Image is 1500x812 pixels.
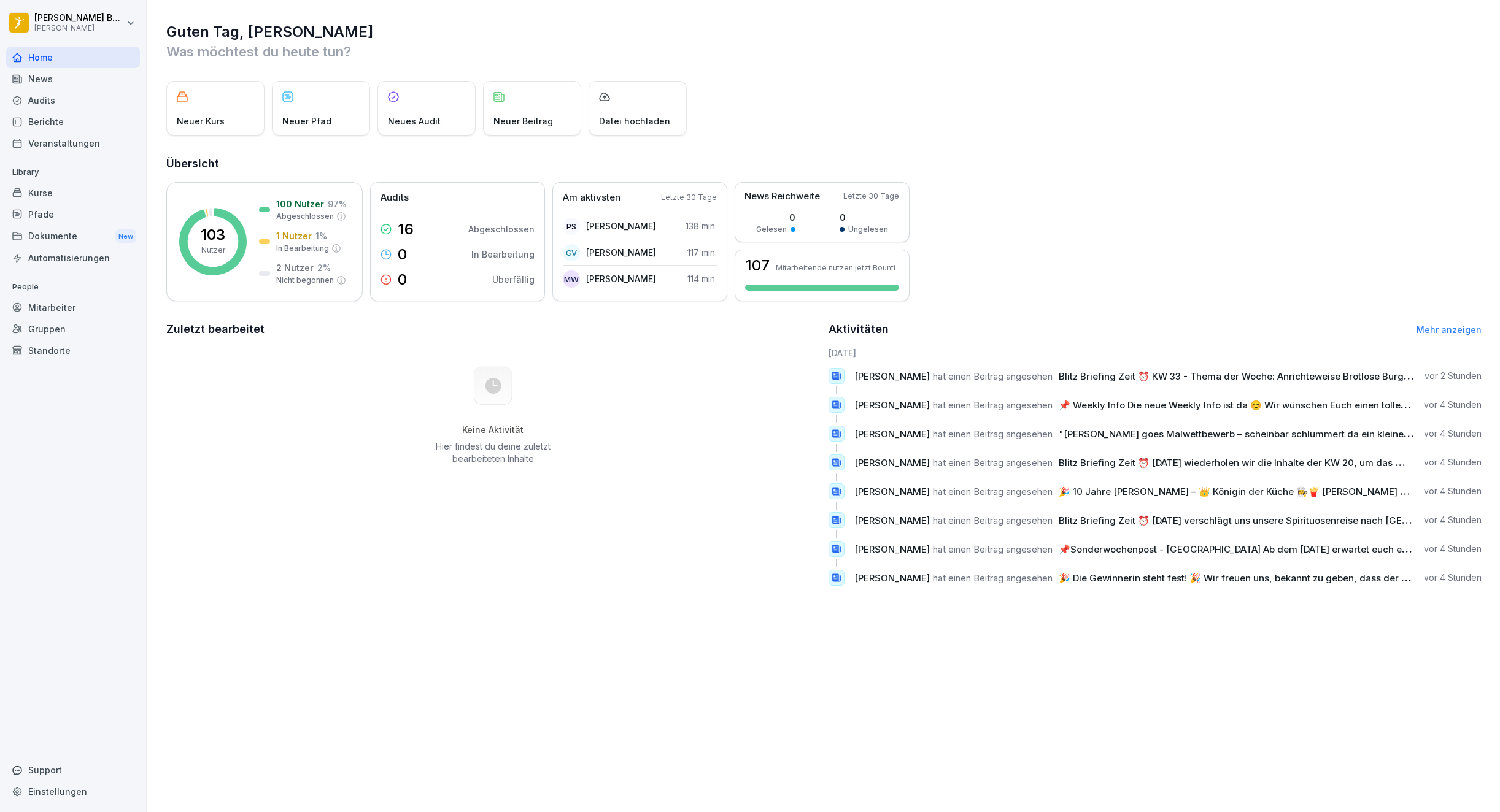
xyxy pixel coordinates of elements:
p: Abgeschlossen [276,211,334,222]
p: Audits [381,191,409,205]
p: vor 4 Stunden [1424,399,1482,411]
div: PS [563,218,580,235]
a: News [6,68,140,90]
p: vor 4 Stunden [1424,543,1482,555]
h2: Aktivitäten [829,321,889,338]
p: 0 [398,247,407,262]
div: Dokumente [6,225,140,248]
span: [PERSON_NAME] [854,370,930,382]
div: Berichte [6,111,140,132]
a: Veranstaltungen [6,132,140,154]
p: 0 [756,211,795,224]
span: hat einen Beitrag angesehen [933,515,1053,526]
p: Neuer Kurs [177,115,225,128]
p: [PERSON_NAME] [586,246,656,259]
a: Automatisierungen [6,247,140,269]
p: 103 [201,228,225,242]
span: [PERSON_NAME] [854,428,930,440]
p: vor 4 Stunden [1424,427,1482,440]
span: [PERSON_NAME] [854,486,930,497]
p: Letzte 30 Tage [843,191,899,202]
span: hat einen Beitrag angesehen [933,543,1053,555]
h6: [DATE] [829,347,1482,359]
p: Neuer Pfad [282,115,331,128]
p: Was möchtest du heute tun? [166,42,1482,61]
p: Hier findest du deine zuletzt bearbeiteten Inhalte [431,440,555,465]
p: Ungelesen [848,224,888,235]
span: [PERSON_NAME] [854,572,930,584]
p: Letzte 30 Tage [661,192,717,203]
p: Library [6,163,140,182]
p: 138 min. [686,220,717,232]
p: 97 % [328,197,347,210]
p: Nutzer [201,245,225,256]
p: [PERSON_NAME] [34,24,124,33]
span: hat einen Beitrag angesehen [933,428,1053,440]
span: hat einen Beitrag angesehen [933,370,1053,382]
a: DokumenteNew [6,225,140,248]
p: Am aktivsten [563,191,620,205]
p: [PERSON_NAME] [586,220,656,232]
p: 114 min. [687,272,717,285]
p: 0 [398,272,407,287]
p: Abgeschlossen [468,223,535,236]
p: People [6,277,140,297]
span: [PERSON_NAME] [854,399,930,411]
div: New [115,229,136,243]
p: 0 [840,211,888,224]
a: Kurse [6,182,140,204]
p: vor 4 Stunden [1424,514,1482,526]
a: Pfade [6,204,140,225]
p: Nicht begonnen [276,275,334,286]
span: 📌 Weekly Info Die neue Weekly Info ist da 😊 Wir wünschen Euch einen tollen Start in die Woche. [1059,399,1493,411]
p: In Bearbeitung [471,248,535,261]
span: hat einen Beitrag angesehen [933,486,1053,497]
h5: Keine Aktivität [431,424,555,435]
span: Blitz Briefing Zeit ⏰ KW 33 - Thema der Woche: Anrichteweise Brotlose Burger [1059,370,1413,382]
a: Mehr anzeigen [1417,324,1482,335]
p: vor 2 Stunden [1425,370,1482,382]
p: 1 Nutzer [276,229,312,242]
span: [PERSON_NAME] [854,457,930,469]
h2: Zuletzt bearbeitet [166,321,820,338]
p: In Bearbeitung [276,243,329,254]
p: Überfällig [492,273,535,286]
a: Home [6,47,140,68]
p: vor 4 Stunden [1424,485,1482,497]
a: Gruppen [6,318,140,340]
a: Mitarbeiter [6,297,140,318]
p: 1 % [315,229,327,242]
span: hat einen Beitrag angesehen [933,572,1053,584]
div: Standorte [6,340,140,361]
span: hat einen Beitrag angesehen [933,399,1053,411]
p: 2 % [317,261,331,274]
span: hat einen Beitrag angesehen [933,457,1053,469]
h2: Übersicht [166,155,1482,172]
p: vor 4 Stunden [1424,572,1482,584]
span: [PERSON_NAME] [854,515,930,526]
span: [PERSON_NAME] [854,543,930,555]
h3: 107 [745,258,770,273]
p: 100 Nutzer [276,197,324,210]
div: GV [563,244,580,261]
p: 2 Nutzer [276,261,314,274]
p: Datei hochladen [599,115,670,128]
p: [PERSON_NAME] [586,272,656,285]
p: News Reichweite [744,190,820,204]
p: Neues Audit [388,115,441,128]
p: 117 min. [687,246,717,259]
div: Support [6,759,140,781]
a: Audits [6,90,140,111]
a: Einstellungen [6,781,140,802]
h1: Guten Tag, [PERSON_NAME] [166,22,1482,42]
